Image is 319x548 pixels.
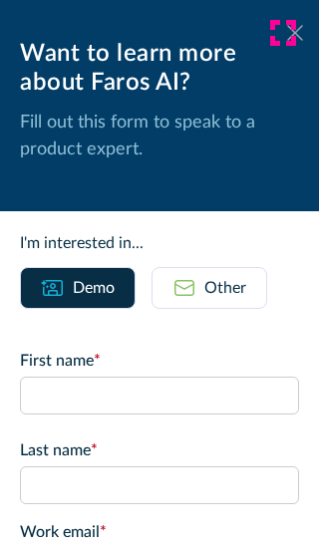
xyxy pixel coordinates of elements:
label: Last name [20,438,299,462]
label: Work email [20,520,299,544]
div: I'm interested in... [20,231,299,255]
div: Other [204,276,246,300]
div: Demo [73,276,115,300]
p: Fill out this form to speak to a product expert. [20,110,299,163]
div: Want to learn more about Faros AI? [20,40,299,98]
label: First name [20,349,299,373]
